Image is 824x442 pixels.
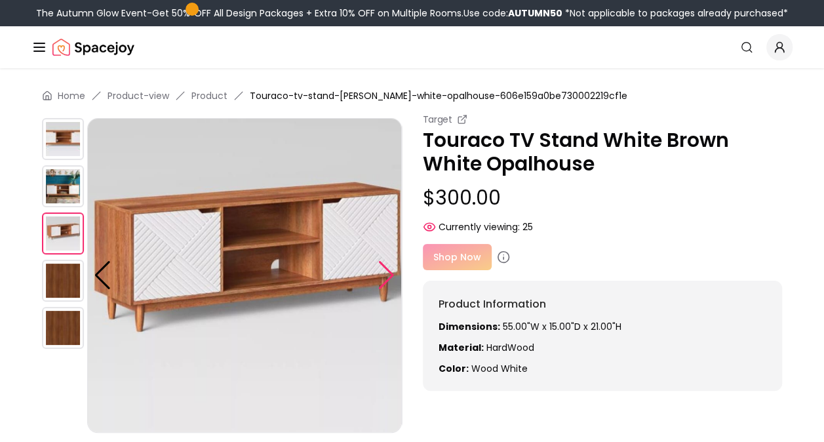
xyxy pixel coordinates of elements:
div: The Autumn Glow Event-Get 50% OFF All Design Packages + Extra 10% OFF on Multiple Rooms. [36,7,788,20]
span: wood white [471,362,528,375]
h6: Product Information [439,296,767,312]
span: Use code: [463,7,562,20]
span: Touraco-tv-stand-[PERSON_NAME]-white-opalhouse-606e159a0be730002219cf1e [250,89,627,102]
strong: Dimensions: [439,320,500,333]
strong: Color: [439,362,469,375]
p: $300.00 [423,186,783,210]
a: Product-view [108,89,169,102]
b: AUTUMN50 [508,7,562,20]
p: Touraco TV Stand White Brown White Opalhouse [423,129,783,176]
img: https://storage.googleapis.com/spacejoy-main/assets/606e159a0be730002219cf1e/product_0_5mi100ggnf9a [42,118,84,160]
img: https://storage.googleapis.com/spacejoy-main/assets/606e159a0be730002219cf1e/product_0_opk5o7ikd1nc [42,307,84,349]
img: https://storage.googleapis.com/spacejoy-main/assets/606e159a0be730002219cf1e/product_2_fpane239ka2 [87,118,402,433]
span: Currently viewing: [439,220,520,233]
img: Spacejoy Logo [52,34,134,60]
span: *Not applicable to packages already purchased* [562,7,788,20]
img: https://storage.googleapis.com/spacejoy-main/assets/606e159a0be730002219cf1e/product_2_fpane239ka2 [42,212,84,254]
span: 25 [522,220,533,233]
a: Spacejoy [52,34,134,60]
strong: Material: [439,341,484,354]
img: https://storage.googleapis.com/spacejoy-main/assets/606e159a0be730002219cf1e/product_1_hg61cckdelk [42,165,84,207]
a: Home [58,89,85,102]
p: 55.00"W x 15.00"D x 21.00"H [439,320,767,333]
img: https://storage.googleapis.com/spacejoy-main/assets/606e159a0be730002219cf1e/product_0_995ek4hhadd [42,260,84,302]
nav: breadcrumb [42,89,782,102]
a: Product [191,89,227,102]
small: Target [423,113,452,126]
nav: Global [31,26,793,68]
span: HardWood [486,341,534,354]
